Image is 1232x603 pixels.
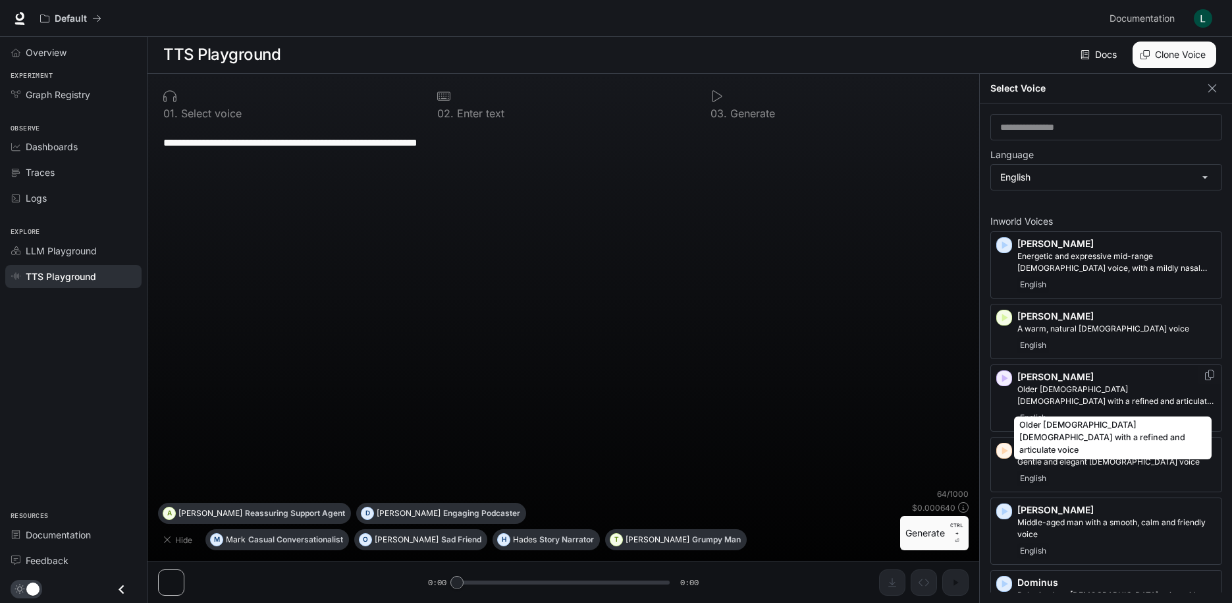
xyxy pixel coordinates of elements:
button: Close drawer [107,576,136,603]
span: Traces [26,165,55,179]
span: TTS Playground [26,270,96,283]
p: ⏎ [950,521,963,545]
a: LLM Playground [5,239,142,262]
p: [PERSON_NAME] [626,536,689,544]
p: Inworld Voices [990,217,1222,226]
p: Reassuring Support Agent [245,509,345,517]
span: English [1017,277,1049,293]
p: Casual Conversationalist [248,536,343,544]
span: Dark mode toggle [26,581,40,596]
p: [PERSON_NAME] [1017,310,1216,323]
p: A warm, natural female voice [1017,323,1216,335]
span: Feedback [26,554,68,567]
a: Documentation [1104,5,1185,32]
p: Gentle and elegant female voice [1017,456,1216,468]
img: User avatar [1194,9,1212,28]
span: Documentation [26,528,91,542]
h1: TTS Playground [163,42,281,68]
span: English [1017,543,1049,559]
div: M [211,529,223,550]
span: English [1017,337,1049,353]
button: User avatar [1190,5,1216,32]
span: Documentation [1110,11,1175,27]
span: Logs [26,191,47,205]
button: A[PERSON_NAME]Reassuring Support Agent [158,503,351,524]
p: Enter text [454,108,504,119]
span: LLM Playground [26,244,97,258]
div: O [360,529,371,550]
p: Generate [727,108,775,119]
p: Grumpy Man [692,536,741,544]
button: All workspaces [34,5,107,32]
a: Feedback [5,549,142,572]
p: 0 2 . [437,108,454,119]
p: $ 0.000640 [912,502,955,513]
p: Select voice [178,108,242,119]
a: Overview [5,41,142,64]
p: Language [990,150,1034,159]
p: [PERSON_NAME] [1017,503,1216,517]
button: MMarkCasual Conversationalist [205,529,349,550]
button: GenerateCTRL +⏎ [900,516,969,550]
p: Hades [513,536,537,544]
a: Docs [1078,42,1122,68]
p: [PERSON_NAME] [1017,237,1216,250]
p: [PERSON_NAME] [1017,370,1216,384]
button: Copy Voice ID [1203,370,1216,380]
button: T[PERSON_NAME]Grumpy Man [605,529,747,550]
span: Overview [26,45,67,59]
button: D[PERSON_NAME]Engaging Podcaster [356,503,526,524]
a: Documentation [5,523,142,546]
a: Dashboards [5,135,142,158]
div: A [163,503,175,524]
a: TTS Playground [5,265,142,288]
p: 64 / 1000 [937,488,969,500]
p: Engaging Podcaster [443,509,520,517]
p: [PERSON_NAME] [377,509,441,517]
p: 0 3 . [710,108,727,119]
button: HHadesStory Narrator [493,529,600,550]
p: Dominus [1017,576,1216,589]
span: Dashboards [26,140,78,154]
div: T [610,529,622,550]
p: Energetic and expressive mid-range male voice, with a mildly nasal quality [1017,250,1216,274]
div: Older [DEMOGRAPHIC_DATA] [DEMOGRAPHIC_DATA] with a refined and articulate voice [1014,416,1212,459]
button: Clone Voice [1133,42,1216,68]
div: D [362,503,373,524]
a: Graph Registry [5,83,142,106]
div: English [991,165,1221,190]
p: Sad Friend [441,536,481,544]
span: English [1017,471,1049,486]
p: [PERSON_NAME] [178,509,242,517]
p: Default [55,13,87,24]
p: [PERSON_NAME] [375,536,439,544]
button: O[PERSON_NAME]Sad Friend [354,529,487,550]
p: Story Narrator [539,536,594,544]
span: Graph Registry [26,88,90,101]
p: CTRL + [950,521,963,537]
div: H [498,529,510,550]
p: Middle-aged man with a smooth, calm and friendly voice [1017,517,1216,540]
a: Traces [5,161,142,184]
p: 0 1 . [163,108,178,119]
p: Mark [226,536,246,544]
p: Older British male with a refined and articulate voice [1017,384,1216,407]
a: Logs [5,187,142,210]
button: Hide [158,529,200,550]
